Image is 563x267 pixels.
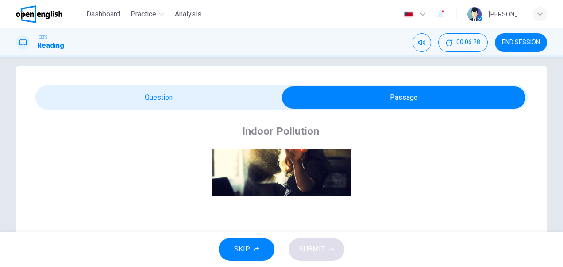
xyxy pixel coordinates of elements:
[127,6,168,22] button: Practice
[456,39,480,46] span: 00:06:28
[175,9,201,20] span: Analysis
[83,6,123,22] button: Dashboard
[171,6,205,22] button: Analysis
[502,39,540,46] span: END SESSION
[131,9,156,20] span: Practice
[16,5,83,23] a: OpenEnglish logo
[438,33,488,52] button: 00:06:28
[438,33,488,52] div: Hide
[403,11,414,18] img: en
[219,238,274,261] button: SKIP
[413,33,431,52] div: Mute
[242,124,319,138] h4: Indoor Pollution
[16,5,62,23] img: OpenEnglish logo
[467,7,482,21] img: Profile picture
[234,243,250,255] span: SKIP
[37,40,64,51] h1: Reading
[495,33,547,52] button: END SESSION
[86,9,120,20] span: Dashboard
[489,9,522,20] div: [PERSON_NAME]
[37,34,47,40] span: IELTS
